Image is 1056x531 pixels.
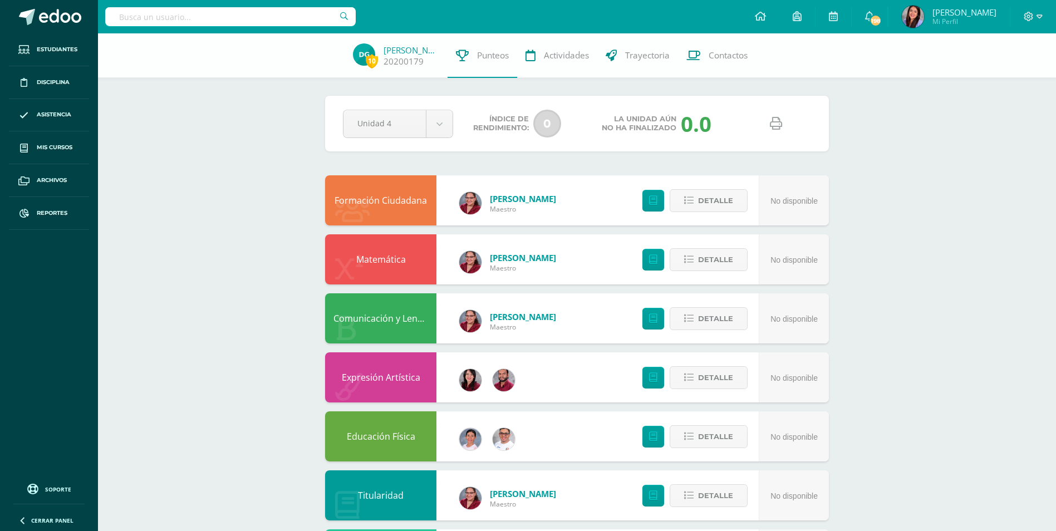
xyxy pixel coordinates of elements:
span: Disciplina [37,78,70,87]
button: Detalle [670,248,748,271]
span: Mi Perfil [932,17,996,26]
div: Formación Ciudadana [325,175,436,225]
img: 973116c3cfe8714e39039c433039b2a3.png [902,6,924,28]
span: No disponible [770,373,818,382]
img: 805811bcaf86086e66a0616b189278fe.png [493,428,515,450]
a: [PERSON_NAME] [490,488,556,499]
span: Soporte [45,485,71,493]
div: Matemática [325,234,436,284]
span: 198 [870,14,882,27]
a: Unidad 4 [343,110,453,137]
a: Disciplina [9,66,89,99]
span: Archivos [37,176,67,185]
span: Estudiantes [37,45,77,54]
span: Detalle [698,367,733,388]
span: Maestro [490,204,556,214]
div: Expresión Artística [325,352,436,402]
span: No disponible [770,196,818,205]
span: Maestro [490,263,556,273]
button: Detalle [670,189,748,212]
a: Trayectoria [597,33,678,78]
span: No disponible [770,255,818,264]
button: Detalle [670,484,748,507]
span: 0 [533,110,561,137]
span: Detalle [698,485,733,506]
a: Formación Ciudadana [335,194,427,206]
img: 97d0c8fa0986aa0795e6411a21920e60.png [459,369,482,391]
button: Detalle [670,366,748,389]
a: Comunicación y Lenguaje,Idioma Español [333,312,507,324]
span: Asistencia [37,110,71,119]
a: Educación Física [347,430,415,442]
span: Reportes [37,209,67,218]
span: Índice de Rendimiento: [473,115,529,132]
span: Maestro [490,322,556,332]
a: 20200179 [384,56,424,67]
a: Expresión Artística [342,371,420,383]
a: [PERSON_NAME] [490,193,556,204]
span: Cerrar panel [31,517,73,524]
a: Archivos [9,164,89,197]
a: [PERSON_NAME] [490,252,556,263]
div: 0.0 [681,109,711,138]
input: Busca un usuario... [105,7,356,26]
a: [PERSON_NAME] [490,311,556,322]
span: 10 [366,54,378,68]
span: No disponible [770,314,818,323]
span: Punteos [477,50,509,61]
div: Comunicación y Lenguaje,Idioma Español [325,293,436,343]
a: Estudiantes [9,33,89,66]
span: No disponible [770,491,818,500]
a: Titularidad [358,489,404,501]
div: Titularidad [325,470,436,520]
div: Educación Física [325,411,436,461]
a: Contactos [678,33,756,78]
span: Detalle [698,249,733,270]
a: Matemática [356,253,406,265]
span: Detalle [698,308,733,329]
a: Reportes [9,197,89,230]
img: 9abbe43aaafe0ed17d550ebc90d1790c.png [459,428,482,450]
span: Unidad 4 [357,110,412,136]
span: [PERSON_NAME] [932,7,996,18]
a: Punteos [448,33,517,78]
a: Asistencia [9,99,89,132]
span: Maestro [490,499,556,509]
span: Contactos [709,50,748,61]
a: Soporte [13,481,85,496]
button: Detalle [670,307,748,330]
a: Actividades [517,33,597,78]
span: Trayectoria [625,50,670,61]
img: ced593bbe059b44c48742505438c54e8.png [459,251,482,273]
img: 72294b3bb58b0990aae885717c644a36.png [353,43,375,66]
button: Detalle [670,425,748,448]
span: Mis cursos [37,143,72,152]
span: Actividades [544,50,589,61]
a: Mis cursos [9,131,89,164]
img: 5d51c81de9bbb3fffc4019618d736967.png [493,369,515,391]
img: ced593bbe059b44c48742505438c54e8.png [459,487,482,509]
a: [PERSON_NAME] [384,45,439,56]
span: La unidad aún no ha finalizado [602,115,676,132]
span: Detalle [698,190,733,211]
img: ced593bbe059b44c48742505438c54e8.png [459,310,482,332]
img: ced593bbe059b44c48742505438c54e8.png [459,192,482,214]
span: Detalle [698,426,733,447]
span: No disponible [770,432,818,441]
